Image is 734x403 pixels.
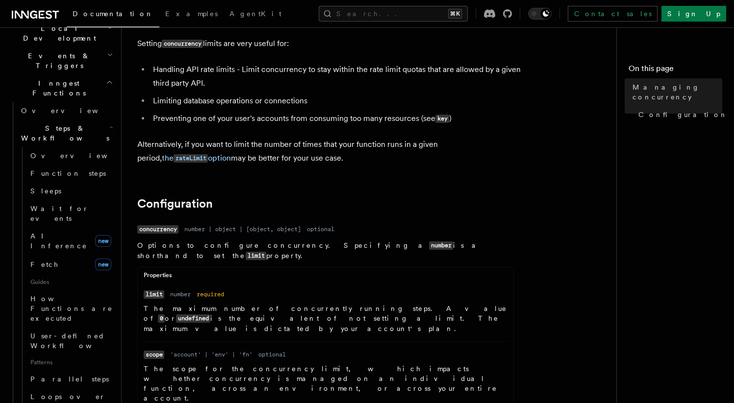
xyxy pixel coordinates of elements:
p: Setting limits are very useful for: [137,37,530,51]
a: AI Inferencenew [26,227,115,255]
button: Events & Triggers [8,47,115,74]
a: Fetchnew [26,255,115,274]
p: The maximum number of concurrently running steps. A value of or is the equivalent of not setting ... [144,304,507,333]
kbd: ⌘K [448,9,462,19]
span: Patterns [26,355,115,370]
span: Events & Triggers [8,51,107,71]
a: therateLimitoption [162,153,231,163]
span: Examples [165,10,218,18]
code: concurrency [162,40,203,48]
span: new [95,259,111,270]
p: Alternatively, if you want to limit the number of times that your function runs in a given period... [137,138,530,166]
li: Handling API rate limits - Limit concurrency to stay within the rate limit quotas that are allowe... [150,63,530,90]
p: The scope for the concurrency limit, which impacts whether concurrency is managed on an individua... [144,364,507,403]
code: number [429,241,453,250]
dd: required [197,290,224,298]
code: scope [144,351,164,359]
button: Inngest Functions [8,74,115,102]
span: Inngest Functions [8,78,106,98]
span: new [95,235,111,247]
a: Sleeps [26,182,115,200]
a: Function steps [26,165,115,182]
a: Overview [17,102,115,119]
a: Configuration [137,197,213,211]
span: AI Inference [30,232,87,250]
span: Sleeps [30,187,61,195]
span: Overview [30,152,131,160]
a: Parallel steps [26,370,115,388]
a: Sign Up [661,6,726,22]
span: Wait for events [30,205,89,222]
code: limit [246,252,266,260]
span: Function steps [30,169,106,177]
a: User-defined Workflows [26,327,115,355]
dd: optional [258,351,286,358]
h4: On this page [629,63,722,78]
a: AgentKit [224,3,287,26]
li: Preventing one of your user's accounts from consuming too many resources (see ) [150,112,530,126]
a: Contact sales [568,6,658,22]
code: undefined [176,314,210,323]
span: Local Development [8,24,107,43]
dd: number | object | [object, object] [184,225,301,233]
button: Search...⌘K [319,6,468,22]
span: How Functions are executed [30,295,113,322]
span: Guides [26,274,115,290]
span: Parallel steps [30,375,109,383]
span: Managing concurrency [633,82,722,102]
span: User-defined Workflows [30,332,119,350]
code: key [435,115,449,123]
a: Overview [26,147,115,165]
span: AgentKit [229,10,281,18]
code: concurrency [137,225,178,234]
a: Examples [159,3,224,26]
button: Toggle dark mode [528,8,552,20]
code: limit [144,290,164,299]
span: Fetch [30,261,59,268]
span: Overview [21,107,122,115]
span: Steps & Workflows [17,123,109,143]
a: How Functions are executed [26,290,115,327]
a: Configuration [634,106,722,123]
code: rateLimit [174,154,208,163]
a: Managing concurrency [629,78,722,106]
code: 0 [158,314,165,323]
dd: number [170,290,191,298]
span: Configuration [638,110,728,119]
dd: optional [307,225,334,233]
a: Wait for events [26,200,115,227]
button: Local Development [8,20,115,47]
a: Documentation [67,3,159,27]
div: Properties [138,271,513,284]
span: Documentation [73,10,153,18]
p: Options to configure concurrency. Specifying a is a shorthand to set the property. [137,240,514,261]
button: Steps & Workflows [17,119,115,147]
dd: 'account' | 'env' | 'fn' [170,351,253,358]
li: Limiting database operations or connections [150,94,530,108]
